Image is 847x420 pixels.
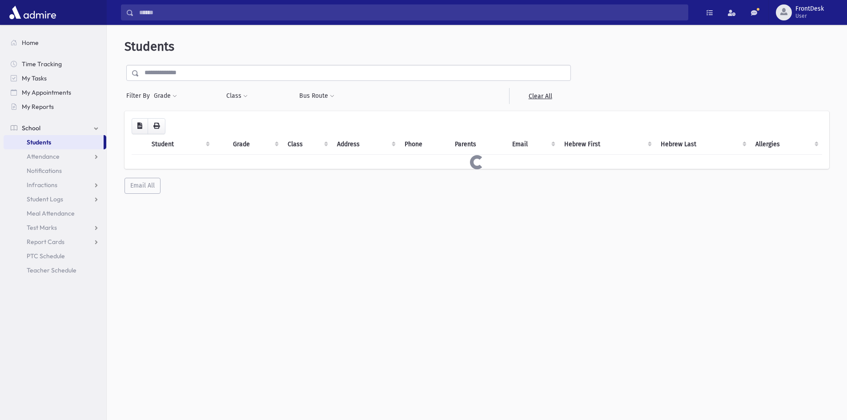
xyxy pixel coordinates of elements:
[7,4,58,21] img: AdmirePro
[4,164,106,178] a: Notifications
[559,134,655,155] th: Hebrew First
[4,249,106,263] a: PTC Schedule
[27,209,75,217] span: Meal Attendance
[124,39,174,54] span: Students
[4,100,106,114] a: My Reports
[124,178,161,194] button: Email All
[795,12,824,20] span: User
[4,206,106,220] a: Meal Attendance
[226,88,248,104] button: Class
[399,134,450,155] th: Phone
[509,88,571,104] a: Clear All
[27,266,76,274] span: Teacher Schedule
[450,134,507,155] th: Parents
[146,134,213,155] th: Student
[27,138,51,146] span: Students
[27,224,57,232] span: Test Marks
[27,238,64,246] span: Report Cards
[4,121,106,135] a: School
[22,39,39,47] span: Home
[4,192,106,206] a: Student Logs
[4,85,106,100] a: My Appointments
[27,167,62,175] span: Notifications
[4,135,104,149] a: Students
[4,71,106,85] a: My Tasks
[4,263,106,277] a: Teacher Schedule
[4,57,106,71] a: Time Tracking
[148,118,165,134] button: Print
[507,134,559,155] th: Email
[4,149,106,164] a: Attendance
[282,134,332,155] th: Class
[4,235,106,249] a: Report Cards
[228,134,282,155] th: Grade
[4,36,106,50] a: Home
[299,88,335,104] button: Bus Route
[27,181,57,189] span: Infractions
[4,178,106,192] a: Infractions
[22,88,71,96] span: My Appointments
[153,88,177,104] button: Grade
[22,103,54,111] span: My Reports
[126,91,153,100] span: Filter By
[22,74,47,82] span: My Tasks
[27,152,60,160] span: Attendance
[795,5,824,12] span: FrontDesk
[22,124,40,132] span: School
[332,134,399,155] th: Address
[655,134,751,155] th: Hebrew Last
[4,220,106,235] a: Test Marks
[27,252,65,260] span: PTC Schedule
[27,195,63,203] span: Student Logs
[22,60,62,68] span: Time Tracking
[134,4,688,20] input: Search
[132,118,148,134] button: CSV
[750,134,822,155] th: Allergies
